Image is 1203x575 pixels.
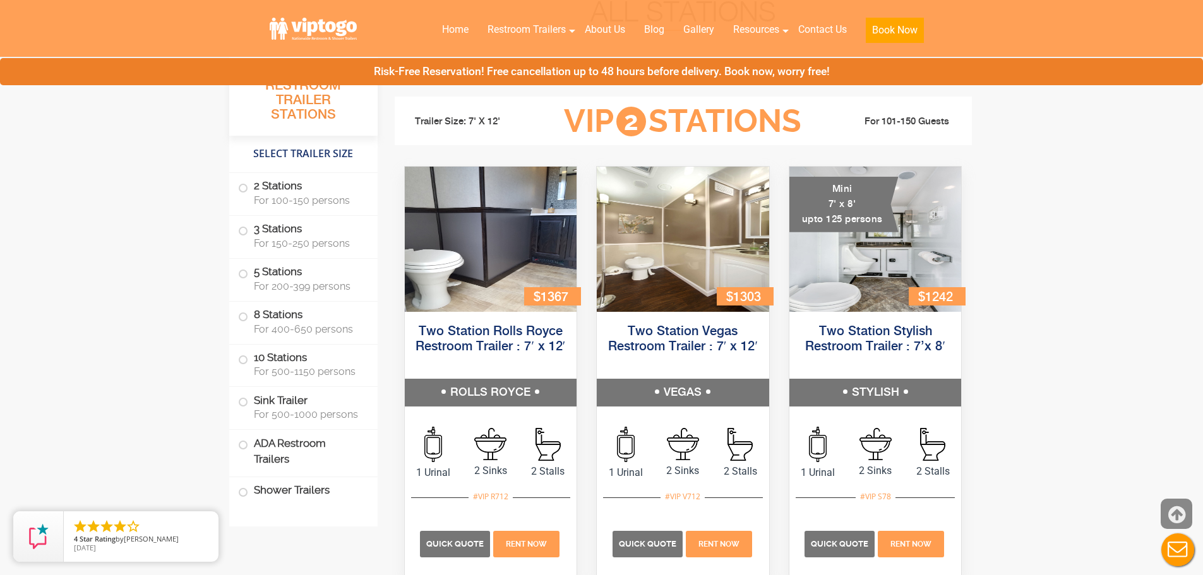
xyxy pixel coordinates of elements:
[904,464,962,479] span: 2 Stalls
[238,477,369,504] label: Shower Trailers
[619,539,676,548] span: Quick Quote
[238,173,369,212] label: 2 Stations
[822,114,963,129] li: For 101-150 Guests
[654,463,712,478] span: 2 Sinks
[126,519,141,534] li: 
[238,302,369,341] label: 8 Stations
[635,16,674,44] a: Blog
[74,534,78,543] span: 4
[74,543,96,552] span: [DATE]
[805,325,945,353] a: Two Station Stylish Restroom Trailer : 7’x 8′
[416,325,565,353] a: Two Station Rolls Royce Restroom Trailer : 7′ x 12′
[597,379,769,406] h5: VEGAS
[26,524,51,549] img: Review Rating
[124,534,179,543] span: [PERSON_NAME]
[890,540,931,548] span: Rent Now
[856,16,933,50] a: Book Now
[229,142,378,166] h4: Select Trailer Size
[254,365,362,377] span: For 500-1150 persons
[405,465,462,480] span: 1 Urinal
[616,107,646,136] span: 2
[506,540,547,548] span: Rent Now
[405,379,577,406] h5: ROLLS ROYCE
[544,104,821,139] h3: VIP Stations
[661,489,705,505] div: #VIP V712
[809,427,827,462] img: an icon of urinal
[254,280,362,292] span: For 200-399 persons
[238,430,369,473] label: ADA Restroom Trailers
[789,379,962,406] h5: STYLISH
[229,60,378,136] h3: All Portable Restroom Trailer Stations
[613,537,685,549] a: Quick Quote
[597,465,654,480] span: 1 Urinal
[712,464,769,479] span: 2 Stalls
[575,16,635,44] a: About Us
[73,519,88,534] li: 
[238,345,369,384] label: 10 Stations
[698,540,739,548] span: Rent Now
[112,519,128,534] li: 
[856,489,895,505] div: #VIP S78
[420,537,492,549] a: Quick Quote
[1152,525,1203,575] button: Live Chat
[717,287,774,305] div: $1303
[433,16,478,44] a: Home
[597,167,769,312] img: Side view of two station restroom trailer with separate doors for males and females
[536,428,561,461] img: an icon of Stall
[524,287,581,305] div: $1367
[608,325,758,353] a: Two Station Vegas Restroom Trailer : 7′ x 12′
[469,489,513,505] div: #VIP R712
[617,427,635,462] img: an icon of urinal
[426,539,484,548] span: Quick Quote
[238,387,369,426] label: Sink Trailer
[789,167,962,312] img: A mini restroom trailer with two separate stations and separate doors for males and females
[254,323,362,335] span: For 400-650 persons
[492,537,561,549] a: Rent Now
[405,167,577,312] img: Side view of two station restroom trailer with separate doors for males and females
[674,16,724,44] a: Gallery
[859,428,892,460] img: an icon of sink
[254,237,362,249] span: For 150-250 persons
[789,177,899,232] div: Mini 7' x 8' upto 125 persons
[462,463,519,478] span: 2 Sinks
[238,216,369,255] label: 3 Stations
[811,539,868,548] span: Quick Quote
[519,464,577,479] span: 2 Stalls
[74,535,208,544] span: by
[99,519,114,534] li: 
[724,16,789,44] a: Resources
[424,427,442,462] img: an icon of urinal
[789,465,847,480] span: 1 Urinal
[474,428,506,460] img: an icon of sink
[727,428,753,461] img: an icon of Stall
[238,259,369,298] label: 5 Stations
[667,428,699,460] img: an icon of sink
[909,287,966,305] div: $1242
[847,463,904,478] span: 2 Sinks
[920,428,945,461] img: an icon of Stall
[866,18,924,43] button: Book Now
[877,537,946,549] a: Rent Now
[789,16,856,44] a: Contact Us
[86,519,101,534] li: 
[478,16,575,44] a: Restroom Trailers
[80,534,116,543] span: Star Rating
[254,194,362,206] span: For 100-150 persons
[404,103,545,141] li: Trailer Size: 7' X 12'
[805,537,877,549] a: Quick Quote
[684,537,753,549] a: Rent Now
[254,408,362,420] span: For 500-1000 persons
